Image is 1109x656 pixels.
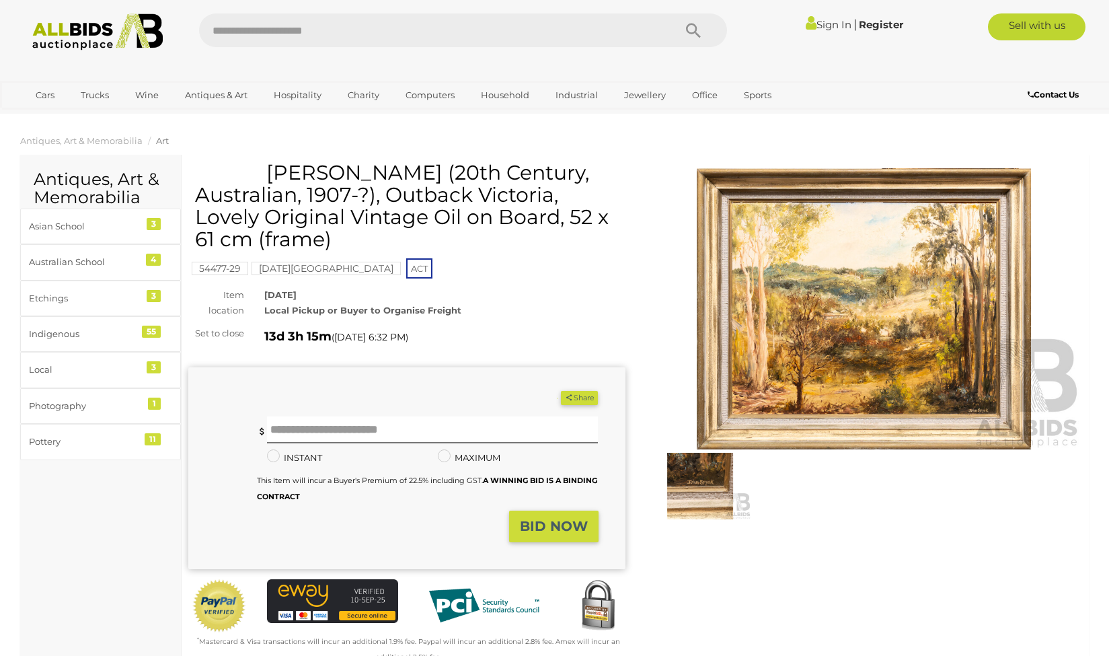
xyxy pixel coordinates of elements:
[29,398,140,414] div: Photography
[147,361,161,373] div: 3
[472,84,538,106] a: Household
[147,218,161,230] div: 3
[547,84,607,106] a: Industrial
[29,291,140,306] div: Etchings
[20,209,181,244] a: Asian School 3
[252,262,401,275] mark: [DATE][GEOGRAPHIC_DATA]
[148,398,161,410] div: 1
[332,332,408,342] span: ( )
[146,254,161,266] div: 4
[145,433,161,445] div: 11
[509,511,599,542] button: BID NOW
[156,135,169,146] a: Art
[683,84,726,106] a: Office
[20,316,181,352] a: Indigenous 55
[334,331,406,343] span: [DATE] 6:32 PM
[29,219,140,234] div: Asian School
[988,13,1085,40] a: Sell with us
[29,326,140,342] div: Indigenous
[406,258,432,279] span: ACT
[142,326,161,338] div: 55
[267,579,398,623] img: eWAY Payment Gateway
[649,453,751,519] img: John Spink (20th Century, Australian, 1907-?), Outback Victoria, Lovely Original Vintage Oil on B...
[192,262,248,275] mark: 54477-29
[147,290,161,302] div: 3
[646,168,1083,450] img: John Spink (20th Century, Australian, 1907-?), Outback Victoria, Lovely Original Vintage Oil on B...
[615,84,675,106] a: Jewellery
[561,391,598,405] button: Share
[418,579,549,632] img: PCI DSS compliant
[178,287,254,319] div: Item location
[34,170,167,207] h2: Antiques, Art & Memorabilia
[859,18,903,31] a: Register
[20,135,143,146] a: Antiques, Art & Memorabilia
[257,476,597,501] small: This Item will incur a Buyer's Premium of 22.5% including GST.
[72,84,118,106] a: Trucks
[267,450,322,466] label: INSTANT
[438,450,500,466] label: MAXIMUM
[29,254,140,270] div: Australian School
[192,579,247,633] img: Official PayPal Seal
[339,84,388,106] a: Charity
[27,84,63,106] a: Cars
[264,329,332,344] strong: 13d 3h 15m
[20,424,181,460] a: Pottery 11
[178,326,254,341] div: Set to close
[735,84,780,106] a: Sports
[252,263,401,274] a: [DATE][GEOGRAPHIC_DATA]
[571,579,625,633] img: Secured by Rapid SSL
[520,518,588,534] strong: BID NOW
[397,84,463,106] a: Computers
[20,244,181,280] a: Australian School 4
[29,362,140,377] div: Local
[257,476,597,501] b: A WINNING BID IS A BINDING CONTRACT
[806,18,851,31] a: Sign In
[20,388,181,424] a: Photography 1
[20,281,181,316] a: Etchings 3
[195,161,622,250] h1: [PERSON_NAME] (20th Century, Australian, 1907-?), Outback Victoria, Lovely Original Vintage Oil o...
[1028,89,1079,100] b: Contact Us
[192,263,248,274] a: 54477-29
[27,106,140,129] a: [GEOGRAPHIC_DATA]
[1028,87,1082,102] a: Contact Us
[660,13,727,47] button: Search
[29,434,140,449] div: Pottery
[176,84,256,106] a: Antiques & Art
[20,352,181,388] a: Local 3
[545,392,559,405] li: Watch this item
[25,13,171,50] img: Allbids.com.au
[853,17,857,32] span: |
[126,84,167,106] a: Wine
[265,84,330,106] a: Hospitality
[264,289,297,300] strong: [DATE]
[264,305,461,316] strong: Local Pickup or Buyer to Organise Freight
